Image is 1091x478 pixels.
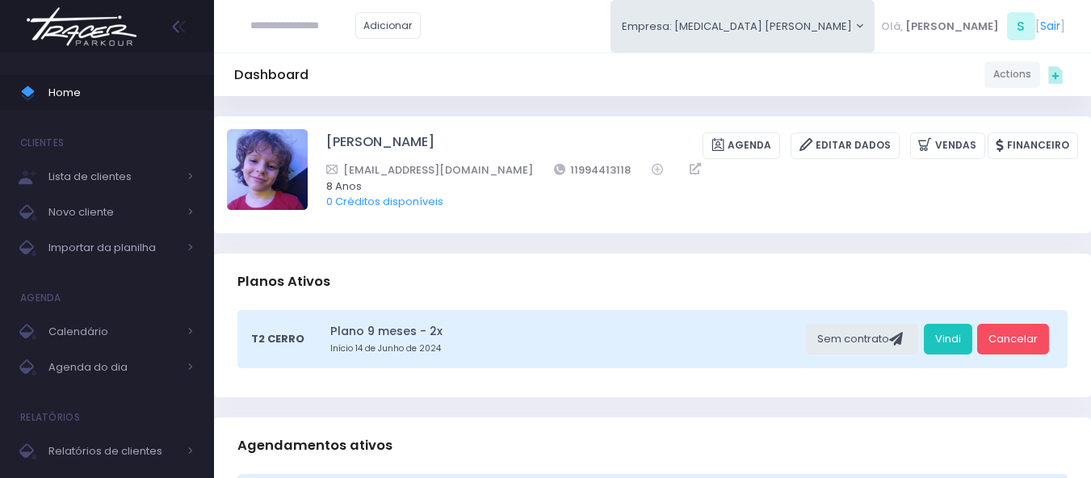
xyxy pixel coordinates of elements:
h4: Relatórios [20,401,80,434]
div: Sem contrato [806,324,918,354]
h3: Planos Ativos [237,258,330,304]
a: [PERSON_NAME] [326,132,434,159]
div: [ ] [875,8,1071,44]
a: Adicionar [355,12,422,39]
span: Agenda do dia [48,357,178,378]
a: Plano 9 meses - 2x [330,323,801,340]
a: Actions [984,61,1040,88]
a: 0 Créditos disponíveis [326,194,443,209]
h4: Agenda [20,282,61,314]
a: [EMAIL_ADDRESS][DOMAIN_NAME] [326,161,533,178]
span: Home [48,82,194,103]
span: 8 Anos [326,178,1057,195]
span: Olá, [881,19,903,35]
span: Relatórios de clientes [48,441,178,462]
span: Calendário [48,321,178,342]
span: T2 Cerro [251,331,304,347]
a: Editar Dados [791,132,900,159]
h5: Dashboard [234,67,308,83]
a: 11994413118 [554,161,632,178]
a: Vindi [924,324,972,354]
a: Financeiro [988,132,1078,159]
a: Agenda [703,132,780,159]
h3: Agendamentos ativos [237,422,392,468]
small: Início 14 de Junho de 2024 [330,342,801,355]
a: Cancelar [977,324,1049,354]
span: Importar da planilha [48,237,178,258]
h4: Clientes [20,127,64,159]
span: S [1007,12,1035,40]
img: Raul Bolzani [227,129,308,210]
span: [PERSON_NAME] [905,19,999,35]
span: Novo cliente [48,202,178,223]
a: Sair [1040,18,1060,35]
span: Lista de clientes [48,166,178,187]
a: Vendas [910,132,985,159]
